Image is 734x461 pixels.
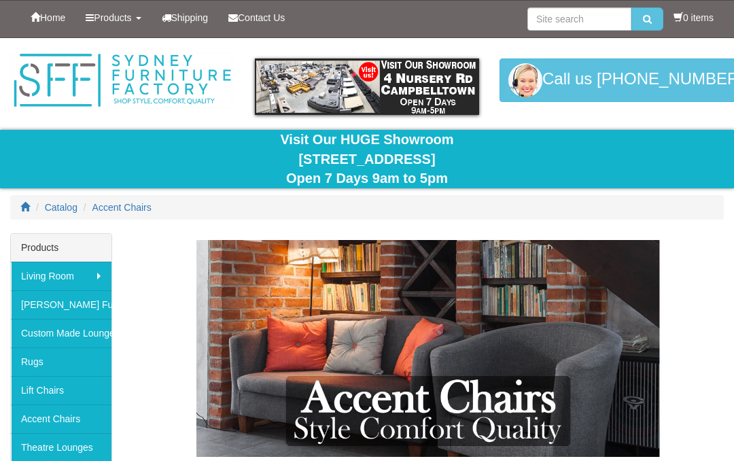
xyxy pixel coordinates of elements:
a: Rugs [11,347,111,376]
input: Site search [527,7,631,31]
span: Contact Us [238,12,285,23]
a: Catalog [45,202,77,213]
a: Products [75,1,151,35]
a: Living Room [11,262,111,290]
a: Shipping [152,1,219,35]
span: Home [40,12,65,23]
span: Shipping [171,12,209,23]
a: Lift Chairs [11,376,111,405]
span: Products [94,12,131,23]
div: Products [11,234,111,262]
a: Contact Us [218,1,295,35]
a: Accent Chairs [92,202,152,213]
img: Sydney Furniture Factory [10,52,234,109]
a: Home [20,1,75,35]
img: showroom.gif [255,58,479,115]
div: Visit Our HUGE Showroom [STREET_ADDRESS] Open 7 Days 9am to 5pm [10,130,724,188]
a: [PERSON_NAME] Furniture [11,290,111,319]
a: Custom Made Lounges [11,319,111,347]
a: Accent Chairs [11,405,111,433]
img: Accent Chairs [133,240,724,457]
li: 0 items [674,11,714,24]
